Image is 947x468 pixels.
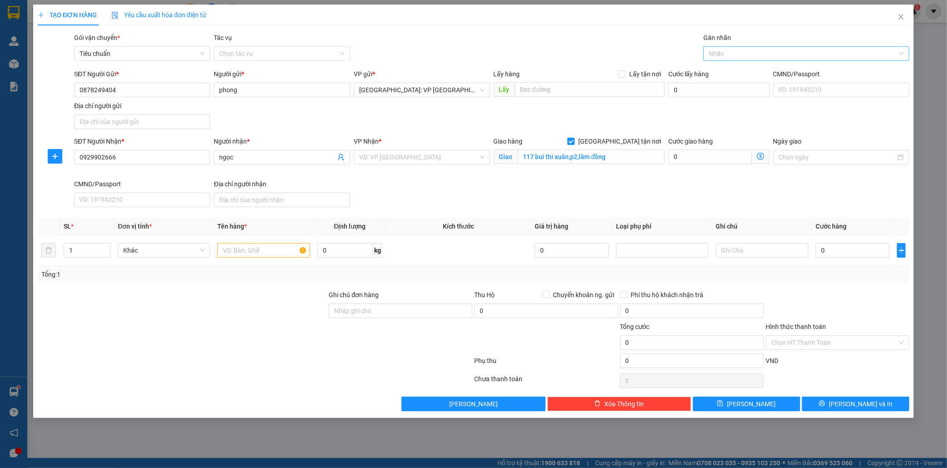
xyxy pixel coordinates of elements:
[757,153,764,160] span: dollar-circle
[515,82,665,97] input: Dọc đường
[111,11,206,19] span: Yêu cầu xuất hóa đơn điện tử
[668,149,752,164] input: Cước giao hàng
[217,223,247,230] span: Tên hàng
[74,34,120,41] span: Gói vận chuyển
[668,70,709,78] label: Cước lấy hàng
[72,20,181,36] span: CÔNG TY TNHH CHUYỂN PHÁT NHANH BẢO AN
[214,136,350,146] div: Người nhận
[888,5,914,30] button: Close
[727,399,776,409] span: [PERSON_NAME]
[535,243,609,258] input: 0
[494,138,523,145] span: Giao hàng
[897,243,906,258] button: plus
[494,70,520,78] span: Lấy hàng
[38,12,44,18] span: plus
[474,374,619,390] div: Chưa thanh toán
[334,223,366,230] span: Định lượng
[111,12,119,19] img: icon
[897,247,905,254] span: plus
[779,152,896,162] input: Ngày giao
[693,397,800,411] button: save[PERSON_NAME]
[668,83,770,97] input: Cước lấy hàng
[474,356,619,372] div: Phụ thu
[449,399,498,409] span: [PERSON_NAME]
[64,223,71,230] span: SL
[494,82,515,97] span: Lấy
[594,400,601,408] span: delete
[4,63,57,70] span: 11:31:23 [DATE]
[547,397,691,411] button: deleteXóa Thông tin
[626,69,665,79] span: Lấy tận nơi
[401,397,545,411] button: [PERSON_NAME]
[74,115,210,129] input: Địa chỉ của người gửi
[80,47,205,60] span: Tiêu chuẩn
[74,179,210,189] div: CMND/Passport
[354,138,379,145] span: VP Nhận
[627,290,707,300] span: Phí thu hộ khách nhận trả
[612,218,712,235] th: Loại phụ phí
[4,20,69,35] span: [PHONE_NUMBER]
[74,101,210,111] div: Địa chỉ người gửi
[337,154,345,161] span: user-add
[897,13,905,20] span: close
[373,243,382,258] span: kg
[816,223,847,230] span: Cước hàng
[716,243,808,258] input: Ghi Chú
[668,138,713,145] label: Cước giao hàng
[703,34,731,41] label: Gán nhãn
[443,223,474,230] span: Kích thước
[41,243,56,258] button: delete
[123,244,205,257] span: Khác
[74,136,210,146] div: SĐT Người Nhận
[118,223,152,230] span: Đơn vị tính
[773,138,802,145] label: Ngày giao
[474,291,495,299] span: Thu Hộ
[64,4,184,16] strong: PHIẾU DÁN LÊN HÀNG
[4,49,138,61] span: Mã đơn: VPTX1508250008
[74,69,210,79] div: SĐT Người Gửi
[604,399,644,409] span: Xóa Thông tin
[329,304,472,318] input: Ghi chú đơn hàng
[535,223,568,230] span: Giá trị hàng
[214,179,350,189] div: Địa chỉ người nhận
[494,149,518,164] span: Giao
[575,136,665,146] span: [GEOGRAPHIC_DATA] tận nơi
[214,34,232,41] label: Tác vụ
[217,243,310,258] input: VD: Bàn, Ghế
[766,323,826,330] label: Hình thức thanh toán
[41,269,366,279] div: Tổng: 1
[773,69,910,79] div: CMND/Passport
[48,149,62,164] button: plus
[359,83,485,97] span: Hà Nội: VP Quận Thanh Xuân
[802,397,909,411] button: printer[PERSON_NAME] và In
[819,400,825,408] span: printer
[766,357,778,364] span: VND
[712,218,812,235] th: Ghi chú
[214,69,350,79] div: Người gửi
[48,153,62,160] span: plus
[25,20,48,27] strong: CSKH:
[717,400,723,408] span: save
[829,399,892,409] span: [PERSON_NAME] và In
[38,11,97,19] span: TẠO ĐƠN HÀNG
[620,323,650,330] span: Tổng cước
[329,291,379,299] label: Ghi chú đơn hàng
[214,193,350,207] input: Địa chỉ của người nhận
[354,69,490,79] div: VP gửi
[518,149,665,164] input: Giao tận nơi
[550,290,618,300] span: Chuyển khoản ng. gửi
